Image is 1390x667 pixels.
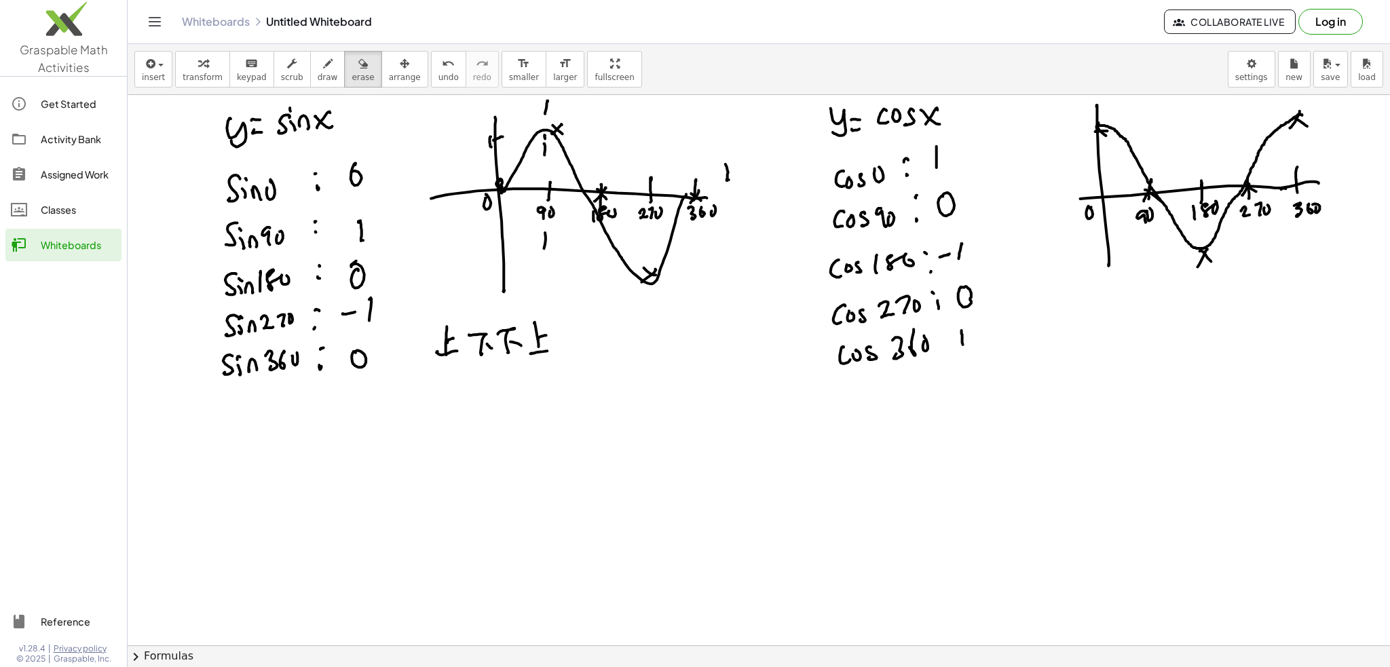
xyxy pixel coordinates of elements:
[274,51,311,88] button: scrub
[1235,73,1268,82] span: settings
[318,73,338,82] span: draw
[595,73,634,82] span: fullscreen
[352,73,374,82] span: erase
[237,73,267,82] span: keypad
[1358,73,1376,82] span: load
[41,96,116,112] div: Get Started
[41,166,116,183] div: Assigned Work
[553,73,577,82] span: larger
[1298,9,1363,35] button: Log in
[128,645,1390,667] button: chevron_rightFormulas
[517,56,530,72] i: format_size
[41,131,116,147] div: Activity Bank
[281,73,303,82] span: scrub
[48,653,51,664] span: |
[183,73,223,82] span: transform
[5,88,121,120] a: Get Started
[587,51,641,88] button: fullscreen
[142,73,165,82] span: insert
[344,51,381,88] button: erase
[229,51,274,88] button: keyboardkeypad
[381,51,428,88] button: arrange
[20,42,108,75] span: Graspable Math Activities
[509,73,539,82] span: smaller
[310,51,345,88] button: draw
[466,51,499,88] button: redoredo
[5,605,121,638] a: Reference
[473,73,491,82] span: redo
[476,56,489,72] i: redo
[128,649,144,665] span: chevron_right
[5,229,121,261] a: Whiteboards
[1285,73,1302,82] span: new
[389,73,421,82] span: arrange
[5,193,121,226] a: Classes
[54,643,111,654] a: Privacy policy
[559,56,571,72] i: format_size
[134,51,172,88] button: insert
[1176,16,1284,28] span: Collaborate Live
[1278,51,1311,88] button: new
[41,202,116,218] div: Classes
[144,11,166,33] button: Toggle navigation
[1321,73,1340,82] span: save
[48,643,51,654] span: |
[1228,51,1275,88] button: settings
[245,56,258,72] i: keyboard
[182,15,250,28] a: Whiteboards
[16,653,45,664] span: © 2025
[438,73,459,82] span: undo
[1313,51,1348,88] button: save
[502,51,546,88] button: format_sizesmaller
[175,51,230,88] button: transform
[546,51,584,88] button: format_sizelarger
[5,123,121,155] a: Activity Bank
[41,237,116,253] div: Whiteboards
[1351,51,1383,88] button: load
[54,653,111,664] span: Graspable, Inc.
[1164,9,1296,34] button: Collaborate Live
[5,158,121,191] a: Assigned Work
[19,643,45,654] span: v1.28.4
[442,56,455,72] i: undo
[431,51,466,88] button: undoundo
[41,613,116,630] div: Reference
